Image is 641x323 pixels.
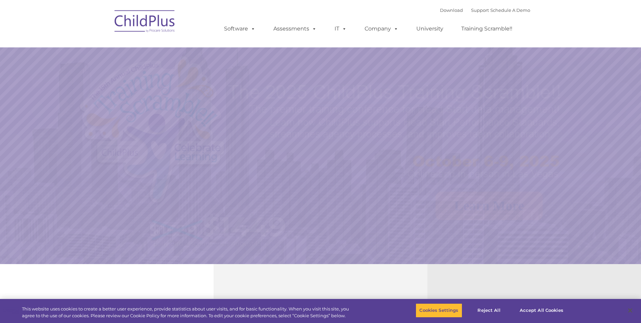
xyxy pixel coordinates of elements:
a: University [410,22,450,36]
a: Learn More [436,192,543,220]
a: Schedule A Demo [490,7,530,13]
button: Close [623,303,638,318]
img: ChildPlus by Procare Solutions [111,5,179,39]
a: Software [217,22,262,36]
font: | [440,7,530,13]
a: Download [440,7,463,13]
div: This website uses cookies to create a better user experience, provide statistics about user visit... [22,306,352,319]
button: Accept All Cookies [516,303,567,318]
a: Training Scramble!! [454,22,519,36]
a: Support [471,7,489,13]
button: Cookies Settings [416,303,462,318]
a: Company [358,22,405,36]
a: Assessments [267,22,323,36]
button: Reject All [468,303,510,318]
a: IT [328,22,353,36]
